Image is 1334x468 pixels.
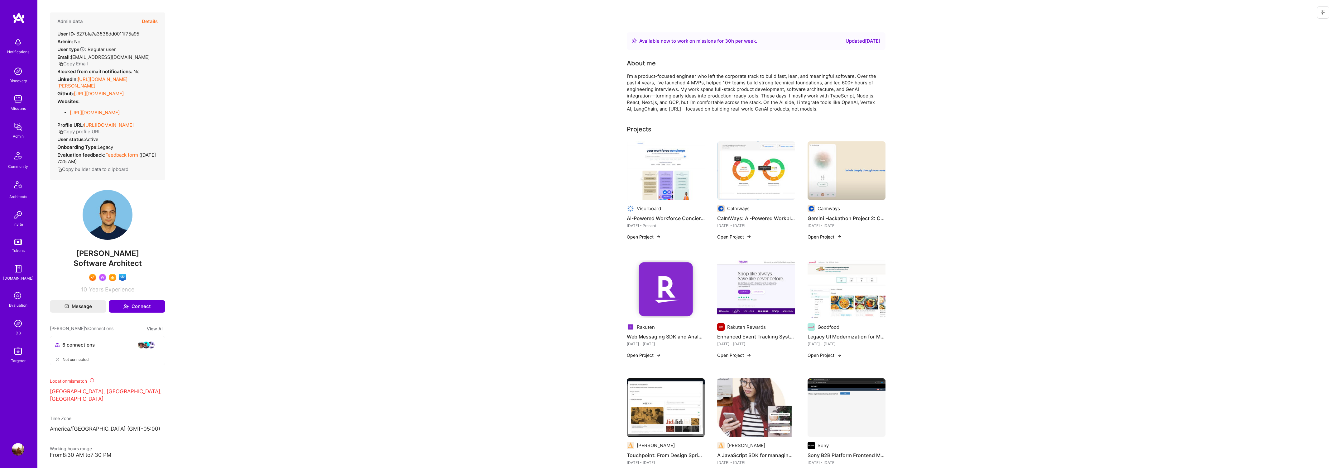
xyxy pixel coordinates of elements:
[62,342,95,348] span: 6 connections
[13,133,24,139] div: Admin
[627,125,651,134] div: Projects
[105,152,138,158] a: Feedback form
[12,290,24,302] i: icon SelectionTeam
[98,144,113,150] span: legacy
[808,341,885,347] div: [DATE] - [DATE]
[627,59,656,68] div: About me
[57,76,78,82] strong: LinkedIn:
[627,73,876,112] div: I’m a product-focused engineer who left the corporate track to build fast, lean, and meaningful s...
[9,193,27,200] div: Architects
[12,209,24,221] img: Invite
[57,166,128,173] button: Copy builder data to clipboard
[123,304,129,309] i: icon Connect
[639,37,757,45] div: Available now to work on missions for h per week .
[63,356,89,363] span: Not connected
[74,259,142,268] span: Software Architect
[85,136,98,142] span: Active
[59,60,88,67] button: Copy Email
[746,234,751,239] img: arrow-right
[12,443,24,456] img: User Avatar
[808,260,885,319] img: Legacy UI Modernization for Meal Kit Management
[808,234,842,240] button: Open Project
[808,205,815,212] img: Company logo
[717,205,725,212] img: Company logo
[81,286,87,293] span: 10
[846,37,881,45] div: Updated [DATE]
[12,36,24,49] img: bell
[57,31,139,37] div: 627bfa7a3538dd0011f75a95
[727,442,765,449] div: [PERSON_NAME]
[3,275,33,281] div: [DOMAIN_NAME]
[14,239,22,245] img: tokens
[717,352,751,358] button: Open Project
[50,452,165,458] div: From 8:30 AM to 7:30 PM
[627,234,661,240] button: Open Project
[12,121,24,133] img: admin teamwork
[57,91,74,97] strong: Github:
[818,442,829,449] div: Sony
[627,260,705,319] img: Web Messaging SDK and Analytics Tools Development
[717,323,725,331] img: Company logo
[11,148,26,163] img: Community
[55,343,60,347] i: icon Collaborator
[627,341,705,347] div: [DATE] - [DATE]
[16,330,21,336] div: DB
[9,78,27,84] div: Discovery
[50,425,165,433] p: America/[GEOGRAPHIC_DATA] (GMT-05:00 )
[808,352,842,358] button: Open Project
[727,324,766,330] div: Rakuten Rewards
[627,323,634,331] img: Company logo
[717,141,795,200] img: CalmWays: AI-Powered Workplace Mental Health Platform
[12,93,24,105] img: teamwork
[9,302,27,309] div: Evaluation
[89,286,134,293] span: Years Experience
[70,110,120,116] a: [URL][DOMAIN_NAME]
[12,345,24,357] img: Skill Targeter
[50,300,106,313] button: Message
[818,324,839,330] div: Goodfood
[11,105,26,112] div: Missions
[717,260,795,319] img: Enhanced Event Tracking System for Optimized User Engagement and Analytics
[137,341,145,349] img: avatar
[725,38,731,44] span: 30
[637,442,675,449] div: [PERSON_NAME]
[119,274,126,281] img: Front-end guild
[57,76,127,89] a: [URL][DOMAIN_NAME][PERSON_NAME]
[57,46,116,53] div: Regular user
[746,353,751,358] img: arrow-right
[627,451,705,459] h4: Touchpoint: From Design Sprint to First $1M in Revenue
[152,341,160,349] img: avatar
[57,46,86,52] strong: User type :
[57,152,105,158] strong: Evaluation feedback:
[55,357,60,362] i: icon CloseGray
[12,247,25,254] div: Tokens
[627,459,705,466] div: [DATE] - [DATE]
[637,324,655,330] div: Rakuten
[627,352,661,358] button: Open Project
[808,214,885,222] h4: Gemini Hackathon Project 2: CalmWays B2C Mental Health App
[59,128,101,135] button: Copy profile URL
[818,205,840,212] div: Calmways
[12,65,24,78] img: discovery
[142,12,158,31] button: Details
[50,336,165,365] button: 6 connectionsavataravataravataravatarNot connected
[57,54,71,60] strong: Email:
[57,152,158,165] div: ( [DATE] 7:25 AM )
[10,443,26,456] a: User Avatar
[71,54,150,60] span: [EMAIL_ADDRESS][DOMAIN_NAME]
[74,91,124,97] a: [URL][DOMAIN_NAME]
[59,62,63,66] i: icon Copy
[808,222,885,229] div: [DATE] - [DATE]
[717,234,751,240] button: Open Project
[717,378,795,437] img: A JavaScript SDK for managing surveys on Web
[50,416,71,421] span: Time Zone
[145,325,165,332] button: View All
[50,378,165,384] div: Location mismatch
[717,442,725,449] img: Company logo
[717,341,795,347] div: [DATE] - [DATE]
[12,12,25,24] img: logo
[717,333,795,341] h4: Enhanced Event Tracking System for Optimized User Engagement and Analytics
[57,31,75,37] strong: User ID:
[50,446,92,451] span: Working hours range
[808,442,815,449] img: Company logo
